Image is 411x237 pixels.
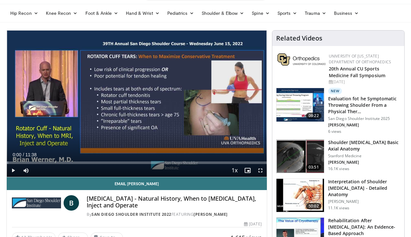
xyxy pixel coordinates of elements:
[20,164,32,177] button: Mute
[330,7,363,20] a: Business
[328,129,342,134] p: 6 views
[328,116,400,121] p: San Diego Shoulder Institute 2025
[7,164,20,177] button: Play
[87,212,261,217] div: By FEATURING
[329,66,385,78] a: 20th Annual CU Sports Medicine Fall Symposium
[198,7,248,20] a: Shoulder & Elbow
[328,217,400,237] h3: Rehabilitation After [MEDICAL_DATA]: An Evidence-Based Approach
[12,195,61,211] img: San Diego Shoulder Institute 2022
[328,160,400,165] p: [PERSON_NAME]
[13,152,21,157] span: 0:00
[276,179,324,212] img: b344877d-e8e2-41e4-9927-e77118ec7d9d.150x105_q85_crop-smart_upscale.jpg
[25,152,37,157] span: 11:38
[306,203,321,209] span: 50:02
[306,164,321,170] span: 03:51
[276,88,324,122] img: 52bd361f-5ad8-4d12-917c-a6aadf70de3f.150x105_q85_crop-smart_upscale.jpg
[7,31,267,177] video-js: Video Player
[254,164,267,177] button: Fullscreen
[228,164,241,177] button: Playback Rate
[122,7,163,20] a: Hand & Wrist
[244,221,261,227] div: [DATE]
[328,139,400,152] h3: Shoulder [MEDICAL_DATA] Basic Axial Anatomy
[7,177,267,190] a: Email [PERSON_NAME]
[328,166,349,171] p: 16.1K views
[301,7,330,20] a: Trauma
[6,7,42,20] a: Hip Recon
[276,139,400,173] a: 03:51 Shoulder [MEDICAL_DATA] Basic Axial Anatomy Stanford Medicine [PERSON_NAME] 16.1K views
[42,7,82,20] a: Knee Recon
[277,53,326,66] img: 355603a8-37da-49b6-856f-e00d7e9307d3.png.150x105_q85_autocrop_double_scale_upscale_version-0.2.png
[276,178,400,213] a: 50:02 Interpretation of Shoulder [MEDICAL_DATA] - Detailed Anatomy [PERSON_NAME] 11.1K views
[328,178,400,198] h3: Interpretation of Shoulder [MEDICAL_DATA] - Detailed Anatomy
[276,88,400,134] a: 09:22 New Evaluation fot he Symptomatic Throwing Shoulder From a Physical Ther… San Diego Shoulde...
[276,34,322,42] h4: Related Videos
[328,199,400,204] p: [PERSON_NAME]
[328,123,400,128] p: [PERSON_NAME]
[194,212,228,217] a: [PERSON_NAME]
[328,153,400,159] p: Stanford Medicine
[163,7,198,20] a: Pediatrics
[274,7,301,20] a: Sports
[92,212,171,217] a: San Diego Shoulder Institute 2022
[7,161,267,164] div: Progress Bar
[241,164,254,177] button: Enable picture-in-picture mode
[276,140,324,173] img: 843da3bf-65ba-4ef1-b378-e6073ff3724a.150x105_q85_crop-smart_upscale.jpg
[82,7,122,20] a: Foot & Ankle
[23,152,24,157] span: /
[329,53,391,65] a: University of [US_STATE] Department of Orthopaedics
[306,113,321,119] span: 09:22
[328,205,349,211] p: 11.1K views
[64,195,79,211] a: B
[329,79,399,85] div: [DATE]
[87,195,261,209] h4: [MEDICAL_DATA] - Natural History, When to [MEDICAL_DATA], Inject and Operate
[328,96,400,115] h3: Evaluation fot he Symptomatic Throwing Shoulder From a Physical Ther…
[248,7,273,20] a: Spine
[328,88,342,94] p: New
